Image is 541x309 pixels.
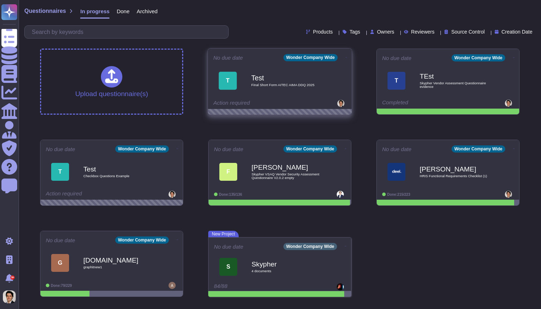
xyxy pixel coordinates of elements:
div: Wonder Company Wide [283,243,337,250]
span: No due date [214,146,243,152]
div: Wonder Company Wide [115,236,169,244]
div: S [219,258,237,276]
span: Done [117,9,130,14]
span: Skypher Vendor Assessment Questionnaire evidence [420,81,491,88]
span: graphitnew1 [83,265,155,269]
span: No due date [46,238,75,243]
div: Completed [382,100,470,107]
button: user [1,289,21,305]
span: No due date [382,146,411,152]
b: Test [83,166,155,173]
img: user [169,191,176,198]
div: 9+ [10,275,15,280]
div: G [51,254,69,272]
span: No due date [382,55,411,61]
span: Tags [350,29,360,34]
div: Upload questionnaire(s) [75,66,148,97]
span: Owners [377,29,394,34]
span: Archived [137,9,157,14]
img: user [505,100,512,107]
span: New Project [208,231,239,237]
b: [PERSON_NAME] [420,166,491,173]
div: Wonder Company Wide [452,145,505,153]
img: user [505,191,512,198]
div: Wonder Company Wide [283,54,338,61]
span: 4 document s [252,269,323,273]
span: No due date [214,244,243,249]
img: user [337,100,345,107]
div: Action required [46,191,133,198]
img: user [337,191,344,198]
div: Wonder Company Wide [452,54,505,61]
span: Reviewers [411,29,434,34]
div: Action required [213,100,302,107]
span: HRIS Functional Requirements Checklist (1) [420,174,491,178]
span: Source Control [451,29,484,34]
span: Skypher VSAQ Vendor Security Assessment Questionnaire V2.0.2 empty [252,173,323,179]
img: user [3,290,16,303]
div: Wonder Company Wide [115,145,169,153]
span: Done: 79/229 [51,284,72,288]
div: Wonder Company Wide [283,145,337,153]
div: T [219,71,237,90]
b: Skypher [252,261,323,268]
b: Test [251,74,323,81]
b: TEst [420,73,491,80]
b: [PERSON_NAME] [252,164,323,171]
span: No due date [213,55,243,60]
img: user [169,282,176,289]
span: Done: 215/223 [387,193,410,196]
span: Done: 135/136 [219,193,242,196]
div: T [388,72,405,90]
img: Logo [388,163,405,181]
span: Creation Date [502,29,532,34]
div: F [219,163,237,181]
span: No due date [46,146,75,152]
b: [DOMAIN_NAME] [83,257,155,264]
span: Checkbox Questions Example [83,174,155,178]
span: Final Short Form AITEC AIMA DDQ 2025 [251,83,323,87]
img: user [337,283,344,290]
span: Products [313,29,333,34]
input: Search by keywords [28,26,228,38]
span: 84/88 [214,283,228,289]
div: T [51,163,69,181]
span: Questionnaires [24,8,66,14]
span: In progress [80,9,109,14]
